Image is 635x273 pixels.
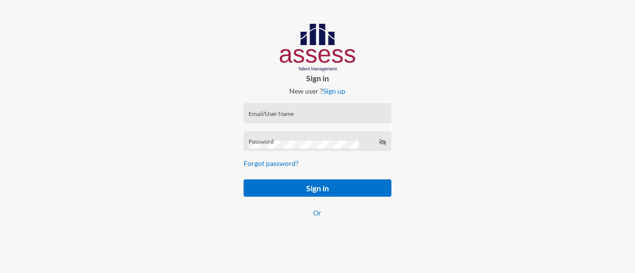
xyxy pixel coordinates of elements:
[236,87,400,95] p: New user ?
[236,73,400,83] p: Sign in
[244,209,392,217] p: Or
[323,87,345,95] a: Sign up
[280,24,356,71] img: AssessLogoo.svg
[244,159,299,167] a: Forgot password?
[244,179,392,197] button: Sign in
